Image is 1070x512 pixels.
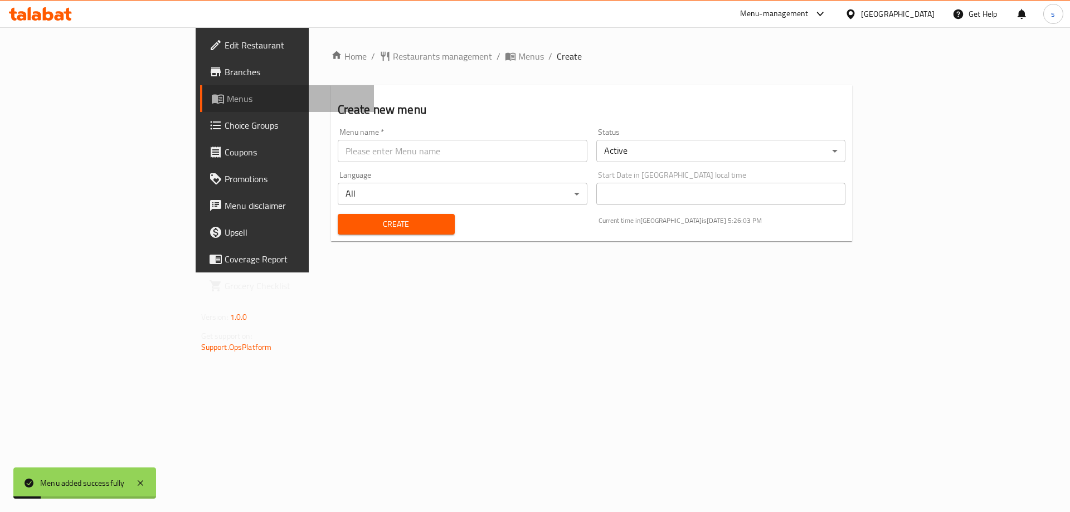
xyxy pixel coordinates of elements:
span: Create [557,50,582,63]
span: Branches [225,65,366,79]
div: Active [596,140,846,162]
a: Grocery Checklist [200,272,374,299]
span: Upsell [225,226,366,239]
a: Branches [200,58,374,85]
nav: breadcrumb [331,50,853,63]
div: [GEOGRAPHIC_DATA] [861,8,935,20]
span: Edit Restaurant [225,38,366,52]
span: Version: [201,310,228,324]
a: Support.OpsPlatform [201,340,272,354]
span: Promotions [225,172,366,186]
a: Promotions [200,165,374,192]
a: Restaurants management [380,50,492,63]
a: Choice Groups [200,112,374,139]
input: Please enter Menu name [338,140,587,162]
li: / [548,50,552,63]
h2: Create new menu [338,101,846,118]
a: Menu disclaimer [200,192,374,219]
div: All [338,183,587,205]
span: Restaurants management [393,50,492,63]
p: Current time in [GEOGRAPHIC_DATA] is [DATE] 5:26:03 PM [599,216,846,226]
a: Coupons [200,139,374,165]
a: Menus [505,50,544,63]
span: Choice Groups [225,119,366,132]
li: / [497,50,500,63]
span: s [1051,8,1055,20]
span: Coupons [225,145,366,159]
button: Create [338,214,455,235]
span: Menu disclaimer [225,199,366,212]
div: Menu added successfully [40,477,125,489]
span: 1.0.0 [230,310,247,324]
div: Menu-management [740,7,809,21]
span: Get support on: [201,329,252,343]
a: Menus [200,85,374,112]
span: Menus [227,92,366,105]
span: Coverage Report [225,252,366,266]
span: Menus [518,50,544,63]
span: Create [347,217,446,231]
span: Grocery Checklist [225,279,366,292]
a: Coverage Report [200,246,374,272]
a: Edit Restaurant [200,32,374,58]
a: Upsell [200,219,374,246]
